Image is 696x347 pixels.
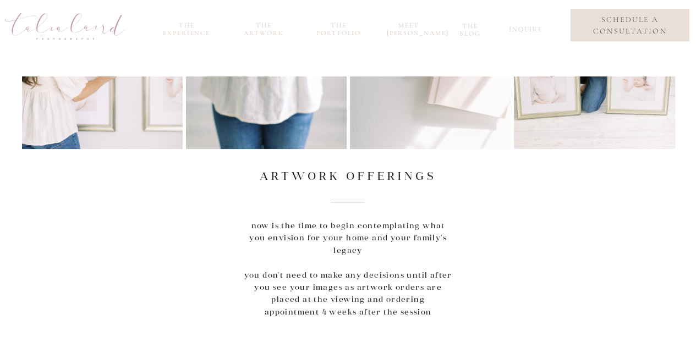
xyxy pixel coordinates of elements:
[238,21,291,34] a: the Artwork
[579,14,681,37] a: schedule a consultation
[387,21,431,34] a: meet [PERSON_NAME]
[157,21,216,34] a: the experience
[453,22,487,35] a: the blog
[509,25,540,38] a: inquire
[246,169,451,180] h2: artwork offerings
[313,21,365,34] a: the portfolio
